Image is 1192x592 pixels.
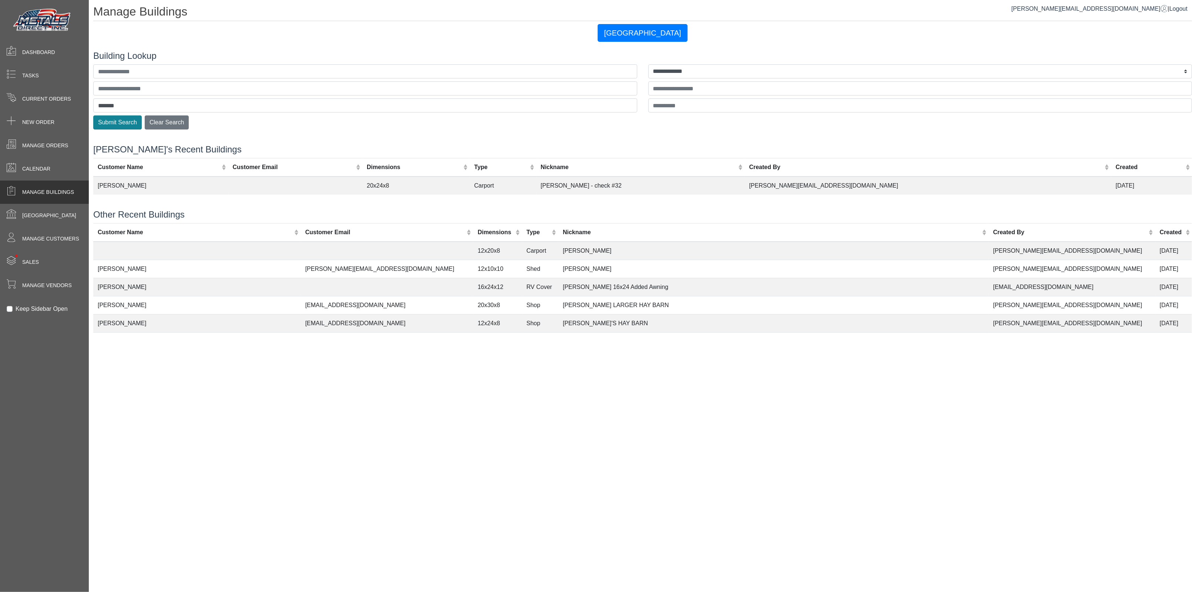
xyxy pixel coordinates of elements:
[522,332,558,350] td: Shop
[22,48,55,56] span: Dashboard
[98,163,220,172] div: Customer Name
[93,260,301,278] td: [PERSON_NAME]
[7,244,26,268] span: •
[473,278,522,296] td: 16x24x12
[93,144,1192,155] h4: [PERSON_NAME]'s Recent Buildings
[22,188,74,196] span: Manage Buildings
[93,209,1192,220] h4: Other Recent Buildings
[93,51,1192,61] h4: Building Lookup
[470,176,536,195] td: Carport
[563,228,981,237] div: Nickname
[305,228,465,237] div: Customer Email
[989,332,1155,350] td: [PERSON_NAME][EMAIL_ADDRESS][DOMAIN_NAME]
[93,296,301,314] td: [PERSON_NAME]
[473,296,522,314] td: 20x30x8
[22,282,72,289] span: Manage Vendors
[22,95,71,103] span: Current Orders
[478,228,514,237] div: Dimensions
[558,296,989,314] td: [PERSON_NAME] LARGER HAY BARN
[749,163,1103,172] div: Created By
[145,115,189,129] button: Clear Search
[989,278,1155,296] td: [EMAIL_ADDRESS][DOMAIN_NAME]
[1155,278,1192,296] td: [DATE]
[233,163,354,172] div: Customer Email
[11,7,74,34] img: Metals Direct Inc Logo
[301,332,473,350] td: [EMAIL_ADDRESS][DOMAIN_NAME]
[93,176,228,195] td: [PERSON_NAME]
[558,332,989,350] td: 21X22X10 DIY KIT hot lead ready for PO
[362,176,470,195] td: 20x24x8
[473,260,522,278] td: 12x10x10
[993,228,1147,237] div: Created By
[598,24,687,42] button: [GEOGRAPHIC_DATA]
[22,142,68,149] span: Manage Orders
[745,176,1111,195] td: [PERSON_NAME][EMAIL_ADDRESS][DOMAIN_NAME]
[1155,242,1192,260] td: [DATE]
[93,332,301,350] td: [PERSON_NAME] ([GEOGRAPHIC_DATA] FACILITY MAINTENANCE)
[1116,163,1184,172] div: Created
[1155,296,1192,314] td: [DATE]
[558,314,989,332] td: [PERSON_NAME]'S HAY BARN
[558,278,989,296] td: [PERSON_NAME] 16x24 Added Awning
[1011,4,1188,13] div: |
[22,165,50,173] span: Calendar
[989,296,1155,314] td: [PERSON_NAME][EMAIL_ADDRESS][DOMAIN_NAME]
[16,305,68,313] label: Keep Sidebar Open
[22,72,39,80] span: Tasks
[1155,260,1192,278] td: [DATE]
[598,30,687,36] a: [GEOGRAPHIC_DATA]
[1160,228,1184,237] div: Created
[558,242,989,260] td: [PERSON_NAME]
[473,314,522,332] td: 12x24x8
[522,278,558,296] td: RV Cover
[522,296,558,314] td: Shop
[527,228,550,237] div: Type
[473,242,522,260] td: 12x20x8
[1011,6,1168,12] a: [PERSON_NAME][EMAIL_ADDRESS][DOMAIN_NAME]
[1169,6,1188,12] span: Logout
[989,242,1155,260] td: [PERSON_NAME][EMAIL_ADDRESS][DOMAIN_NAME]
[989,260,1155,278] td: [PERSON_NAME][EMAIL_ADDRESS][DOMAIN_NAME]
[522,260,558,278] td: Shed
[536,176,745,195] td: [PERSON_NAME] - check #32
[989,314,1155,332] td: [PERSON_NAME][EMAIL_ADDRESS][DOMAIN_NAME]
[1155,332,1192,350] td: [DATE]
[367,163,461,172] div: Dimensions
[1155,314,1192,332] td: [DATE]
[93,4,1192,21] h1: Manage Buildings
[474,163,528,172] div: Type
[522,314,558,332] td: Shop
[558,260,989,278] td: [PERSON_NAME]
[22,118,54,126] span: New Order
[473,332,522,350] td: 21x22x10
[301,260,473,278] td: [PERSON_NAME][EMAIL_ADDRESS][DOMAIN_NAME]
[1111,176,1192,195] td: [DATE]
[93,115,142,129] button: Submit Search
[22,212,76,219] span: [GEOGRAPHIC_DATA]
[93,278,301,296] td: [PERSON_NAME]
[98,228,292,237] div: Customer Name
[541,163,736,172] div: Nickname
[522,242,558,260] td: Carport
[22,235,79,243] span: Manage Customers
[93,314,301,332] td: [PERSON_NAME]
[22,258,39,266] span: Sales
[301,296,473,314] td: [EMAIL_ADDRESS][DOMAIN_NAME]
[301,314,473,332] td: [EMAIL_ADDRESS][DOMAIN_NAME]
